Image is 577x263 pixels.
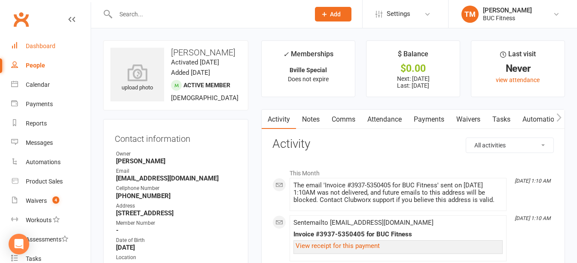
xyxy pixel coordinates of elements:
[11,191,91,211] a: Waivers 4
[387,4,410,24] span: Settings
[26,101,53,107] div: Payments
[171,94,238,102] span: [DEMOGRAPHIC_DATA]
[293,219,434,226] span: Sent email to [EMAIL_ADDRESS][DOMAIN_NAME]
[450,110,486,129] a: Waivers
[483,6,532,14] div: [PERSON_NAME]
[116,150,237,158] div: Owner
[52,196,59,204] span: 4
[272,138,554,151] h3: Activity
[183,82,230,89] span: Active member
[116,174,237,182] strong: [EMAIL_ADDRESS][DOMAIN_NAME]
[11,56,91,75] a: People
[408,110,450,129] a: Payments
[483,14,532,22] div: BUC Fitness
[315,7,351,21] button: Add
[26,159,61,165] div: Automations
[11,153,91,172] a: Automations
[262,110,296,129] a: Activity
[26,139,53,146] div: Messages
[26,120,47,127] div: Reports
[11,75,91,95] a: Calendar
[330,11,341,18] span: Add
[326,110,361,129] a: Comms
[11,230,91,249] a: Assessments
[116,254,237,262] div: Location
[290,67,327,73] strong: Bville Special
[113,8,304,20] input: Search...
[516,110,568,129] a: Automations
[26,62,45,69] div: People
[374,64,452,73] div: $0.00
[515,178,550,184] i: [DATE] 1:10 AM
[461,6,479,23] div: TM
[361,110,408,129] a: Attendance
[26,217,52,223] div: Workouts
[479,64,557,73] div: Never
[115,131,237,144] h3: Contact information
[11,114,91,133] a: Reports
[116,226,237,234] strong: -
[11,37,91,56] a: Dashboard
[283,50,289,58] i: ✓
[500,49,536,64] div: Last visit
[116,192,237,200] strong: [PHONE_NUMBER]
[283,49,333,64] div: Memberships
[515,215,550,221] i: [DATE] 1:10 AM
[110,64,164,92] div: upload photo
[374,75,452,89] p: Next: [DATE] Last: [DATE]
[398,49,428,64] div: $ Balance
[10,9,32,30] a: Clubworx
[11,172,91,191] a: Product Sales
[293,182,503,204] div: The email 'Invoice #3937-5350405 for BUC Fitness' sent on [DATE] 1:10AM was not delivered, and fu...
[116,244,237,251] strong: [DATE]
[11,211,91,230] a: Workouts
[26,178,63,185] div: Product Sales
[272,164,554,178] li: This Month
[26,236,68,243] div: Assessments
[11,95,91,114] a: Payments
[11,133,91,153] a: Messages
[26,81,50,88] div: Calendar
[116,209,237,217] strong: [STREET_ADDRESS]
[116,219,237,227] div: Member Number
[171,58,219,66] time: Activated [DATE]
[26,255,41,262] div: Tasks
[116,202,237,210] div: Address
[496,76,540,83] a: view attendance
[116,184,237,193] div: Cellphone Number
[296,242,380,250] a: View receipt for this payment
[288,76,329,83] span: Does not expire
[116,236,237,245] div: Date of Birth
[116,157,237,165] strong: [PERSON_NAME]
[110,48,241,57] h3: [PERSON_NAME]
[116,167,237,175] div: Email
[296,110,326,129] a: Notes
[26,43,55,49] div: Dashboard
[486,110,516,129] a: Tasks
[26,197,47,204] div: Waivers
[171,69,210,76] time: Added [DATE]
[293,231,503,238] div: Invoice #3937-5350405 for BUC Fitness
[9,234,29,254] div: Open Intercom Messenger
